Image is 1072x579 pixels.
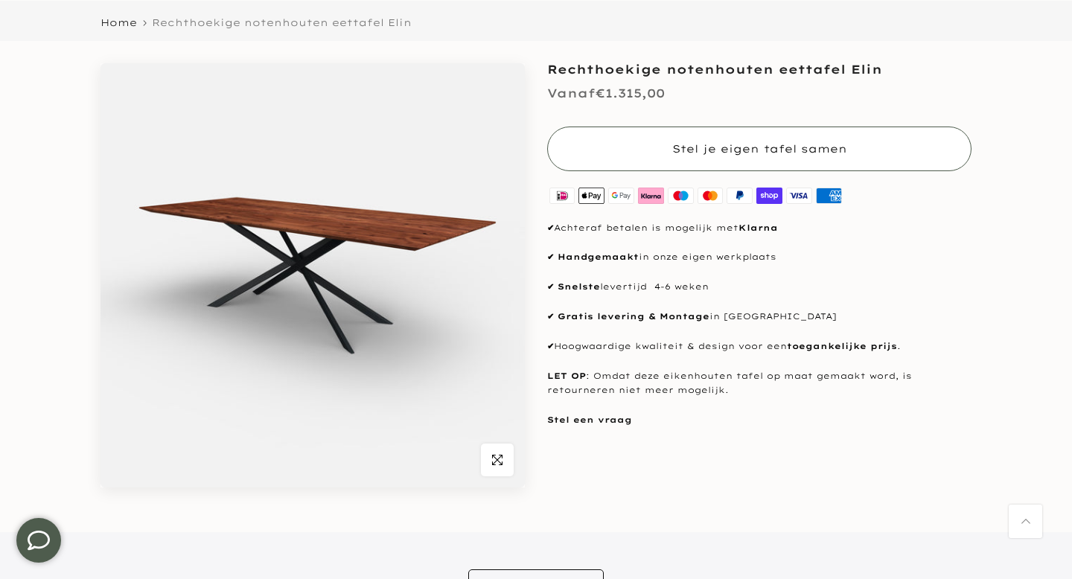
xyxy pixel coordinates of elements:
img: paypal [725,186,755,206]
strong: ✔ [547,223,554,233]
a: Stel een vraag [547,415,632,425]
img: klarna [636,186,666,206]
span: Stel je eigen tafel samen [672,142,847,156]
img: master [695,186,725,206]
img: visa [785,186,814,206]
strong: LET OP [547,371,586,381]
div: €1.315,00 [547,83,665,104]
strong: Handgemaakt [558,252,639,262]
strong: ✔ [547,341,554,351]
strong: Klarna [738,223,778,233]
strong: ✔ [547,281,554,292]
strong: ✔ [547,311,554,322]
img: american express [814,186,843,206]
h1: Rechthoekige notenhouten eettafel Elin [547,63,971,75]
strong: toegankelijke prijs [787,341,897,351]
a: Terug naar boven [1009,505,1042,538]
span: Rechthoekige notenhouten eettafel Elin [152,16,412,28]
span: Vanaf [547,86,596,100]
iframe: toggle-frame [1,503,76,578]
strong: Snelste [558,281,600,292]
p: levertijd 4-6 weken [547,280,971,295]
button: Stel je eigen tafel samen [547,127,971,171]
p: in [GEOGRAPHIC_DATA] [547,310,971,324]
strong: ✔ [547,252,554,262]
img: apple pay [577,186,607,206]
p: : Omdat deze eikenhouten tafel op maat gemaakt word, is retourneren niet meer mogelijk. [547,369,971,399]
strong: Gratis levering & Montage [558,311,709,322]
img: shopify pay [755,186,785,206]
p: Hoogwaardige kwaliteit & design voor een . [547,339,971,354]
p: Achteraf betalen is mogelijk met [547,221,971,236]
p: in onze eigen werkplaats [547,250,971,265]
img: ideal [547,186,577,206]
img: google pay [607,186,636,206]
img: maestro [666,186,695,206]
a: Home [100,18,137,28]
